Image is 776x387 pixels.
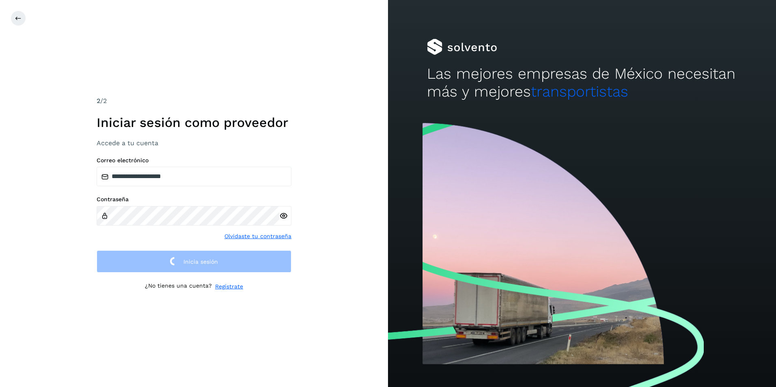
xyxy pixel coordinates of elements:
div: /2 [97,96,291,106]
label: Contraseña [97,196,291,203]
span: Inicia sesión [183,259,218,264]
label: Correo electrónico [97,157,291,164]
h2: Las mejores empresas de México necesitan más y mejores [427,65,737,101]
p: ¿No tienes una cuenta? [145,282,212,291]
button: Inicia sesión [97,250,291,273]
span: 2 [97,97,100,105]
a: Olvidaste tu contraseña [224,232,291,241]
span: transportistas [531,83,628,100]
h1: Iniciar sesión como proveedor [97,115,291,130]
h3: Accede a tu cuenta [97,139,291,147]
a: Regístrate [215,282,243,291]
